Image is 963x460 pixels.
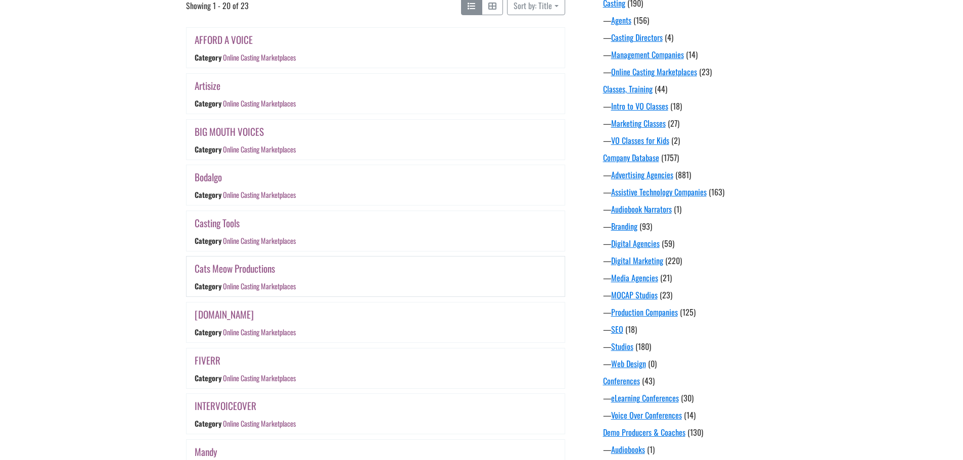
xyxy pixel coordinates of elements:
span: (27) [668,117,679,129]
a: Online Casting Marketplaces [222,189,295,200]
span: (2) [671,134,680,146]
a: Cats Meow Productions [195,261,275,276]
a: Intro to VO Classes [611,100,668,112]
div: — [603,66,785,78]
span: (44) [655,83,667,95]
a: Digital Marketing [611,254,663,267]
div: — [603,357,785,370]
a: Mandy [195,444,217,459]
span: (30) [681,392,694,404]
a: Online Casting Marketplaces [611,66,697,78]
div: — [603,409,785,421]
div: — [603,169,785,181]
a: Demo Producers & Coaches [603,426,685,438]
span: (130) [687,426,703,438]
div: — [603,289,785,301]
a: Assistive Technology Companies [611,186,707,198]
div: Category [195,98,221,109]
div: — [603,272,785,284]
a: Branding [611,220,637,232]
a: Studios [611,340,633,352]
div: — [603,100,785,112]
a: Online Casting Marketplaces [222,281,295,292]
div: Category [195,373,221,383]
a: Online Casting Marketplaces [222,235,295,246]
span: (156) [633,14,649,26]
a: Digital Agencies [611,237,660,249]
span: (43) [642,375,655,387]
div: — [603,340,785,352]
a: Bodalgo [195,170,222,184]
a: eLearning Conferences [611,392,679,404]
div: Category [195,189,221,200]
span: (0) [648,357,657,370]
a: Online Casting Marketplaces [222,144,295,155]
span: (125) [680,306,696,318]
a: Media Agencies [611,272,658,284]
div: — [603,392,785,404]
span: (93) [639,220,652,232]
span: (23) [699,66,712,78]
div: — [603,203,785,215]
a: Audiobooks [611,443,645,455]
span: (220) [665,254,682,267]
a: Company Database [603,151,659,164]
a: Online Casting Marketplaces [222,327,295,337]
a: Artisize [195,78,220,93]
div: — [603,134,785,146]
span: (881) [675,169,691,181]
span: (4) [665,31,673,43]
a: Classes, Training [603,83,653,95]
span: (14) [686,48,698,61]
a: SEO [611,323,623,335]
span: (163) [709,186,724,198]
a: INTERVOICEOVER [195,398,256,413]
div: — [603,117,785,129]
div: Category [195,144,221,155]
a: Management Companies [611,48,684,61]
span: (14) [684,409,696,421]
span: (1) [647,443,655,455]
div: — [603,48,785,61]
a: Online Casting Marketplaces [222,373,295,383]
a: Casting Directors [611,31,663,43]
a: Agents [611,14,631,26]
div: — [603,443,785,455]
a: Audiobook Narrators [611,203,672,215]
div: — [603,14,785,26]
span: (18) [625,323,637,335]
span: (180) [635,340,651,352]
span: (23) [660,289,672,301]
div: Category [195,418,221,429]
a: Production Companies [611,306,678,318]
a: BIG MOUTH VOICES [195,124,264,139]
a: Online Casting Marketplaces [222,418,295,429]
div: Category [195,327,221,337]
a: VO Classes for Kids [611,134,669,146]
a: Casting Tools [195,216,240,230]
div: — [603,254,785,267]
div: Category [195,281,221,292]
span: (1757) [661,151,679,164]
a: FIVERR [195,353,220,368]
div: — [603,220,785,232]
a: Online Casting Marketplaces [222,53,295,63]
div: — [603,186,785,198]
a: Web Design [611,357,646,370]
a: MOCAP Studios [611,289,658,301]
a: Advertising Agencies [611,169,673,181]
div: Category [195,235,221,246]
span: (59) [662,237,674,249]
a: [DOMAIN_NAME] [195,307,254,322]
a: AFFORD A VOICE [195,32,253,47]
div: — [603,306,785,318]
span: (18) [670,100,682,112]
div: — [603,323,785,335]
span: (21) [660,272,672,284]
a: Online Casting Marketplaces [222,98,295,109]
a: Voice Over Conferences [611,409,682,421]
span: (1) [674,203,681,215]
div: — [603,237,785,249]
div: Category [195,53,221,63]
a: Conferences [603,375,640,387]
